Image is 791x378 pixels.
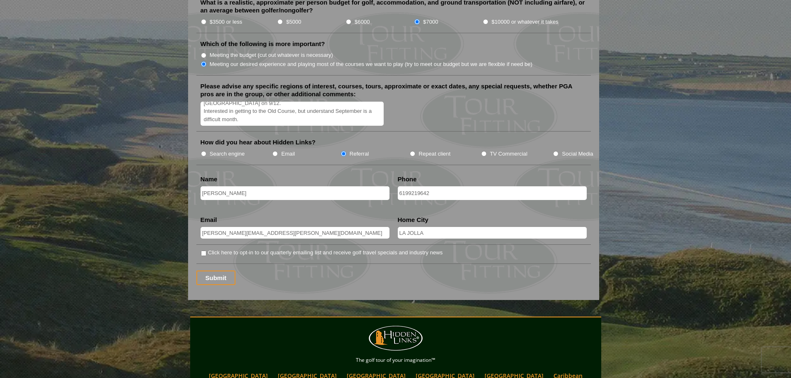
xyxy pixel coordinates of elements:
label: Referral [350,150,369,158]
label: Email [201,216,217,224]
label: Which of the following is more important? [201,40,325,48]
p: The golf tour of your imagination™ [192,356,599,365]
label: Meeting the budget (cut out whatever is necessary) [210,51,333,59]
textarea: Date flexibility; need to depart [GEOGRAPHIC_DATA] on 9/7 or arrive in [GEOGRAPHIC_DATA] on 9/12 [201,102,384,126]
label: Repeat client [419,150,451,158]
label: Meeting our desired experience and playing most of the courses we want to play (try to meet our b... [210,60,533,68]
label: How did you hear about Hidden Links? [201,138,316,146]
label: $5000 [286,18,301,26]
label: Name [201,175,218,183]
label: Click here to opt-in to our quarterly emailing list and receive golf travel specials and industry... [208,249,443,257]
label: $10000 or whatever it takes [492,18,558,26]
label: Email [281,150,295,158]
label: Home City [398,216,429,224]
label: $3500 or less [210,18,242,26]
label: Phone [398,175,417,183]
label: Search engine [210,150,245,158]
label: Please advise any specific regions of interest, courses, tours, approximate or exact dates, any s... [201,82,587,98]
input: Submit [196,271,236,285]
label: $7000 [423,18,438,26]
label: TV Commercial [490,150,527,158]
label: Social Media [562,150,593,158]
label: $6000 [355,18,370,26]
